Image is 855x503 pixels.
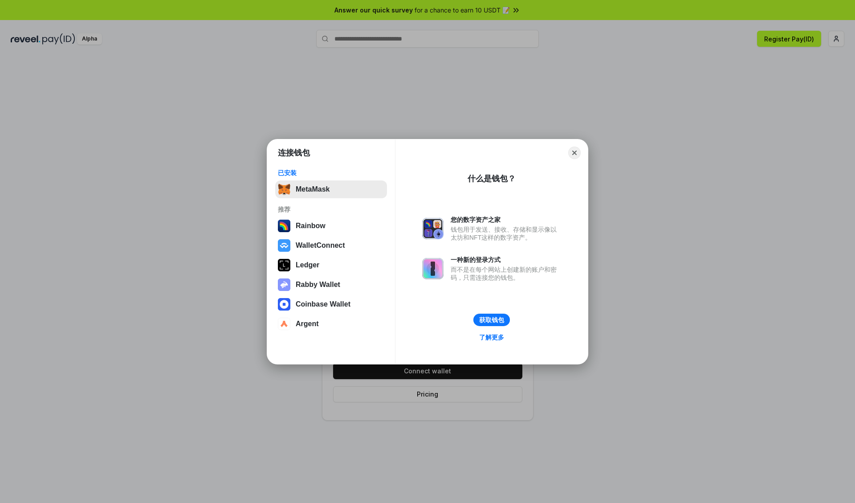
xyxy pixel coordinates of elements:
[275,315,387,333] button: Argent
[278,318,290,330] img: svg+xml,%3Csvg%20width%3D%2228%22%20height%3D%2228%22%20viewBox%3D%220%200%2028%2028%22%20fill%3D...
[468,173,516,184] div: 什么是钱包？
[474,331,509,343] a: 了解更多
[275,180,387,198] button: MetaMask
[278,147,310,158] h1: 连接钱包
[296,320,319,328] div: Argent
[451,216,561,224] div: 您的数字资产之家
[296,185,330,193] div: MetaMask
[278,205,384,213] div: 推荐
[296,300,350,308] div: Coinbase Wallet
[278,259,290,271] img: svg+xml,%3Csvg%20xmlns%3D%22http%3A%2F%2Fwww.w3.org%2F2000%2Fsvg%22%20width%3D%2228%22%20height%3...
[479,316,504,324] div: 获取钱包
[473,314,510,326] button: 获取钱包
[422,218,444,239] img: svg+xml,%3Csvg%20xmlns%3D%22http%3A%2F%2Fwww.w3.org%2F2000%2Fsvg%22%20fill%3D%22none%22%20viewBox...
[278,183,290,196] img: svg+xml,%3Csvg%20fill%3D%22none%22%20height%3D%2233%22%20viewBox%3D%220%200%2035%2033%22%20width%...
[568,147,581,159] button: Close
[296,281,340,289] div: Rabby Wallet
[278,220,290,232] img: svg+xml,%3Csvg%20width%3D%22120%22%20height%3D%22120%22%20viewBox%3D%220%200%20120%20120%22%20fil...
[278,169,384,177] div: 已安装
[451,256,561,264] div: 一种新的登录方式
[451,225,561,241] div: 钱包用于发送、接收、存储和显示像以太坊和NFT这样的数字资产。
[422,258,444,279] img: svg+xml,%3Csvg%20xmlns%3D%22http%3A%2F%2Fwww.w3.org%2F2000%2Fsvg%22%20fill%3D%22none%22%20viewBox...
[278,239,290,252] img: svg+xml,%3Csvg%20width%3D%2228%22%20height%3D%2228%22%20viewBox%3D%220%200%2028%2028%22%20fill%3D...
[479,333,504,341] div: 了解更多
[275,256,387,274] button: Ledger
[278,278,290,291] img: svg+xml,%3Csvg%20xmlns%3D%22http%3A%2F%2Fwww.w3.org%2F2000%2Fsvg%22%20fill%3D%22none%22%20viewBox...
[296,222,326,230] div: Rainbow
[275,237,387,254] button: WalletConnect
[275,276,387,294] button: Rabby Wallet
[451,266,561,282] div: 而不是在每个网站上创建新的账户和密码，只需连接您的钱包。
[296,241,345,249] div: WalletConnect
[296,261,319,269] div: Ledger
[275,295,387,313] button: Coinbase Wallet
[275,217,387,235] button: Rainbow
[278,298,290,311] img: svg+xml,%3Csvg%20width%3D%2228%22%20height%3D%2228%22%20viewBox%3D%220%200%2028%2028%22%20fill%3D...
